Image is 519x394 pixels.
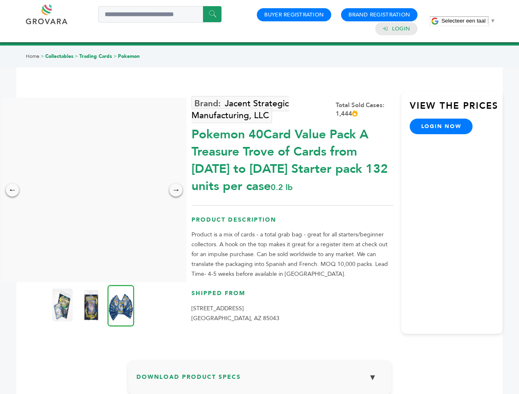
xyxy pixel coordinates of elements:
[6,183,19,197] div: ←
[191,216,393,230] h3: Product Description
[441,18,496,24] a: Selecteer een taal​
[75,53,78,60] span: >
[410,119,473,134] a: login now
[98,6,221,23] input: Search a product or brand...
[191,230,393,279] p: Product is a mix of cards - a total grab bag - great for all starters/beginner collectors. A hook...
[441,18,485,24] span: Selecteer een taal
[191,289,393,304] h3: Shipped From
[26,53,39,60] a: Home
[348,11,410,18] a: Brand Registration
[136,369,383,392] h3: Download Product Specs
[79,53,112,60] a: Trading Cards
[41,53,44,60] span: >
[271,182,293,193] span: 0.2 lb
[191,122,393,195] div: Pokemon 40Card Value Pack A Treasure Trove of Cards from [DATE] to [DATE] Starter pack 132 units ...
[108,285,134,326] img: Pokemon 40-Card Value Pack – A Treasure Trove of Cards from 1996 to 2024 - Starter pack! 132 unit...
[490,18,496,24] span: ▼
[264,11,324,18] a: Buyer Registration
[191,96,289,123] a: Jacent Strategic Manufacturing, LLC
[45,53,74,60] a: Collectables
[191,304,393,323] p: [STREET_ADDRESS] [GEOGRAPHIC_DATA], AZ 85043
[113,53,117,60] span: >
[52,289,73,321] img: Pokemon 40-Card Value Pack – A Treasure Trove of Cards from 1996 to 2024 - Starter pack! 132 unit...
[336,101,393,118] div: Total Sold Cases: 1,444
[392,25,410,32] a: Login
[169,183,182,197] div: →
[362,369,383,386] button: ▼
[410,100,503,119] h3: View the Prices
[81,289,101,321] img: Pokemon 40-Card Value Pack – A Treasure Trove of Cards from 1996 to 2024 - Starter pack! 132 unit...
[118,53,140,60] a: Pokemon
